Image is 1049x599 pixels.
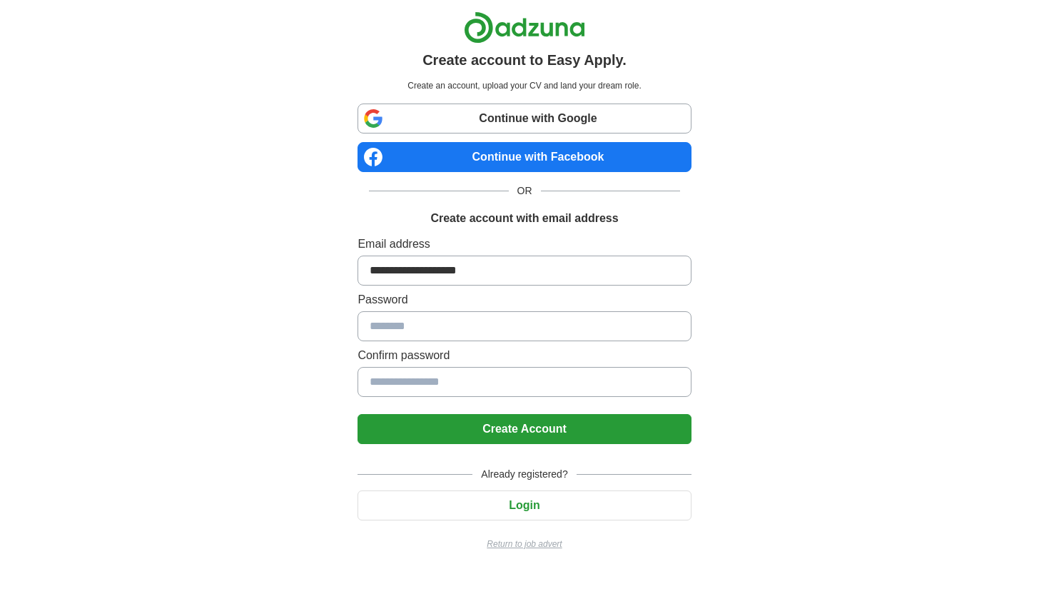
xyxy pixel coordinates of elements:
[358,499,691,511] a: Login
[358,142,691,172] a: Continue with Facebook
[358,291,691,308] label: Password
[358,414,691,444] button: Create Account
[464,11,585,44] img: Adzuna logo
[430,210,618,227] h1: Create account with email address
[358,538,691,550] a: Return to job advert
[358,236,691,253] label: Email address
[360,79,688,92] p: Create an account, upload your CV and land your dream role.
[358,347,691,364] label: Confirm password
[422,49,627,71] h1: Create account to Easy Apply.
[358,490,691,520] button: Login
[358,104,691,134] a: Continue with Google
[472,467,576,482] span: Already registered?
[509,183,541,198] span: OR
